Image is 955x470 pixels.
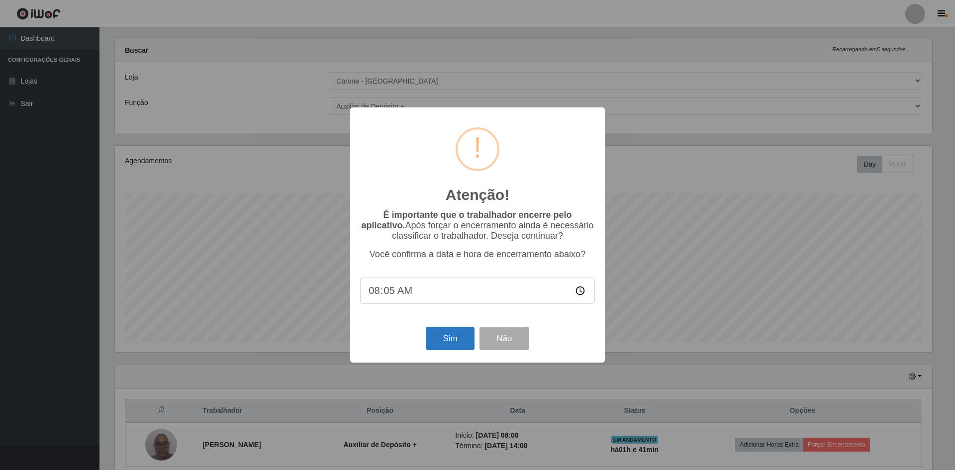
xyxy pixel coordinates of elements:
[360,210,595,241] p: Após forçar o encerramento ainda é necessário classificar o trabalhador. Deseja continuar?
[426,327,474,350] button: Sim
[360,249,595,260] p: Você confirma a data e hora de encerramento abaixo?
[361,210,572,230] b: É importante que o trabalhador encerre pelo aplicativo.
[446,186,509,204] h2: Atenção!
[479,327,529,350] button: Não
